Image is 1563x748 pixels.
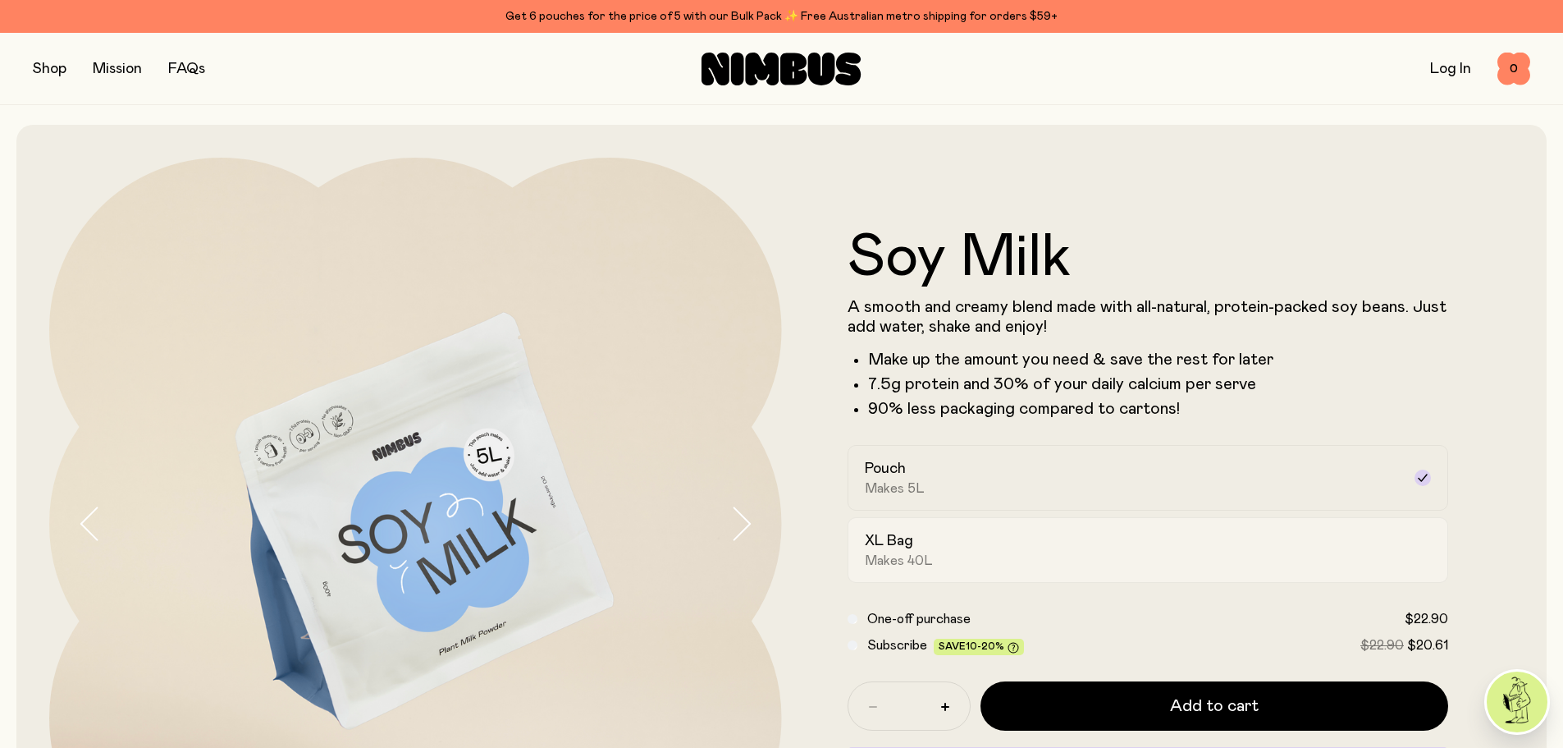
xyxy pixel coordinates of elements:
[865,553,933,569] span: Makes 40L
[1170,695,1259,718] span: Add to cart
[1360,639,1404,652] span: $22.90
[865,459,906,479] h2: Pouch
[33,7,1530,26] div: Get 6 pouches for the price of 5 with our Bulk Pack ✨ Free Australian metro shipping for orders $59+
[93,62,142,76] a: Mission
[848,228,1449,287] h1: Soy Milk
[939,641,1019,654] span: Save
[1430,62,1471,76] a: Log In
[1407,639,1448,652] span: $20.61
[865,480,925,497] span: Makes 5L
[1405,613,1448,626] span: $22.90
[1497,53,1530,85] button: 0
[868,399,1449,419] p: 90% less packaging compared to cartons!
[868,374,1449,394] li: 7.5g protein and 30% of your daily calcium per serve
[966,641,1004,651] span: 10-20%
[868,350,1449,369] li: Make up the amount you need & save the rest for later
[168,62,205,76] a: FAQs
[980,681,1449,731] button: Add to cart
[865,531,913,551] h2: XL Bag
[848,297,1449,337] p: A smooth and creamy blend made with all-natural, protein-packed soy beans. Just add water, shake ...
[867,613,971,626] span: One-off purchase
[1487,672,1547,732] img: agent
[867,639,927,652] span: Subscribe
